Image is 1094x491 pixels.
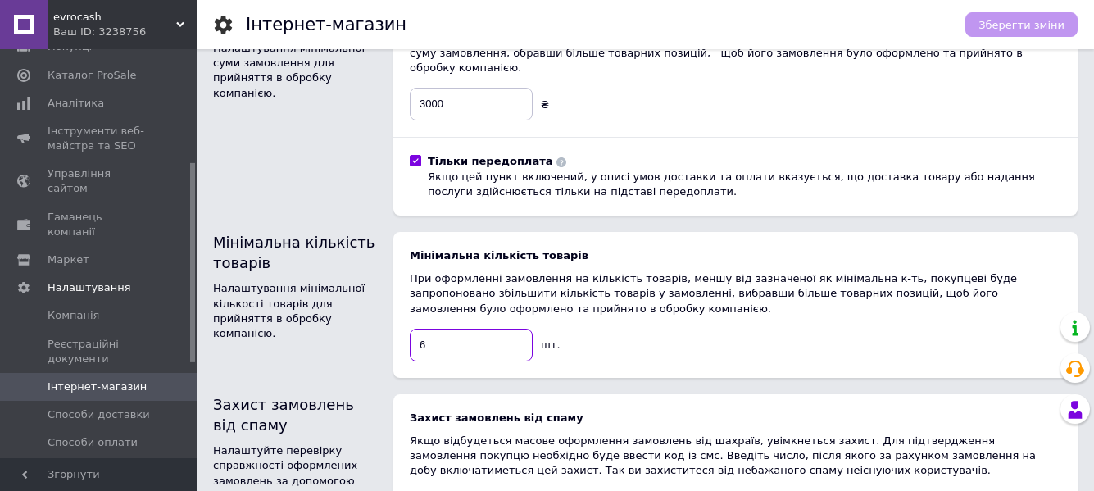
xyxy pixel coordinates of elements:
[213,281,377,341] div: Налаштування мінімальної кількості товарів для прийняття в обробку компанією.
[410,434,1061,479] div: Якщо відбудеться масове оформлення замовлень від шахраїв, увімкнеться захист. Для підтвердження з...
[410,271,1061,316] div: При оформленні замовлення на кількість товарів, меншу від зазначеної як мінімальна к-ть, покупцев...
[48,124,152,153] span: Інструменти веб-майстра та SEO
[213,232,377,273] div: Мінімальна кількість товарів
[48,68,136,83] span: Каталог ProSale
[541,98,549,112] div: ₴
[48,337,152,366] span: Реєстраційні документи
[410,411,1061,425] div: Захист замовлень від спаму
[48,380,147,394] span: Інтернет-магазин
[541,339,561,351] span: шт.
[410,31,1061,76] div: При оформленні замовлення на суму, меншу за вказану як мінімальна, покупцеві буде запропоновано з...
[48,166,152,196] span: Управління сайтом
[48,210,152,239] span: Гаманець компанії
[213,394,377,435] div: Захист замовлень від спаму
[410,88,533,120] input: 0
[48,96,104,111] span: Аналітика
[53,10,176,25] span: evrocash
[53,25,197,39] div: Ваш ID: 3238756
[246,15,406,34] h1: Інтернет-магазин
[428,170,1061,199] div: Якщо цей пункт включений, у описі умов доставки та оплати вказується, що доставка товару або нада...
[48,435,138,450] span: Способи оплати
[410,329,533,361] input: 0
[48,280,131,295] span: Налаштування
[410,248,1061,263] div: Мінімальна кількість товарів
[428,155,552,167] b: Тільки передоплата
[48,252,89,267] span: Маркет
[48,407,150,422] span: Способи доставки
[213,41,377,101] div: Налаштування мінімальної суми замовлення для прийняття в обробку компанією.
[48,308,99,323] span: Компанія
